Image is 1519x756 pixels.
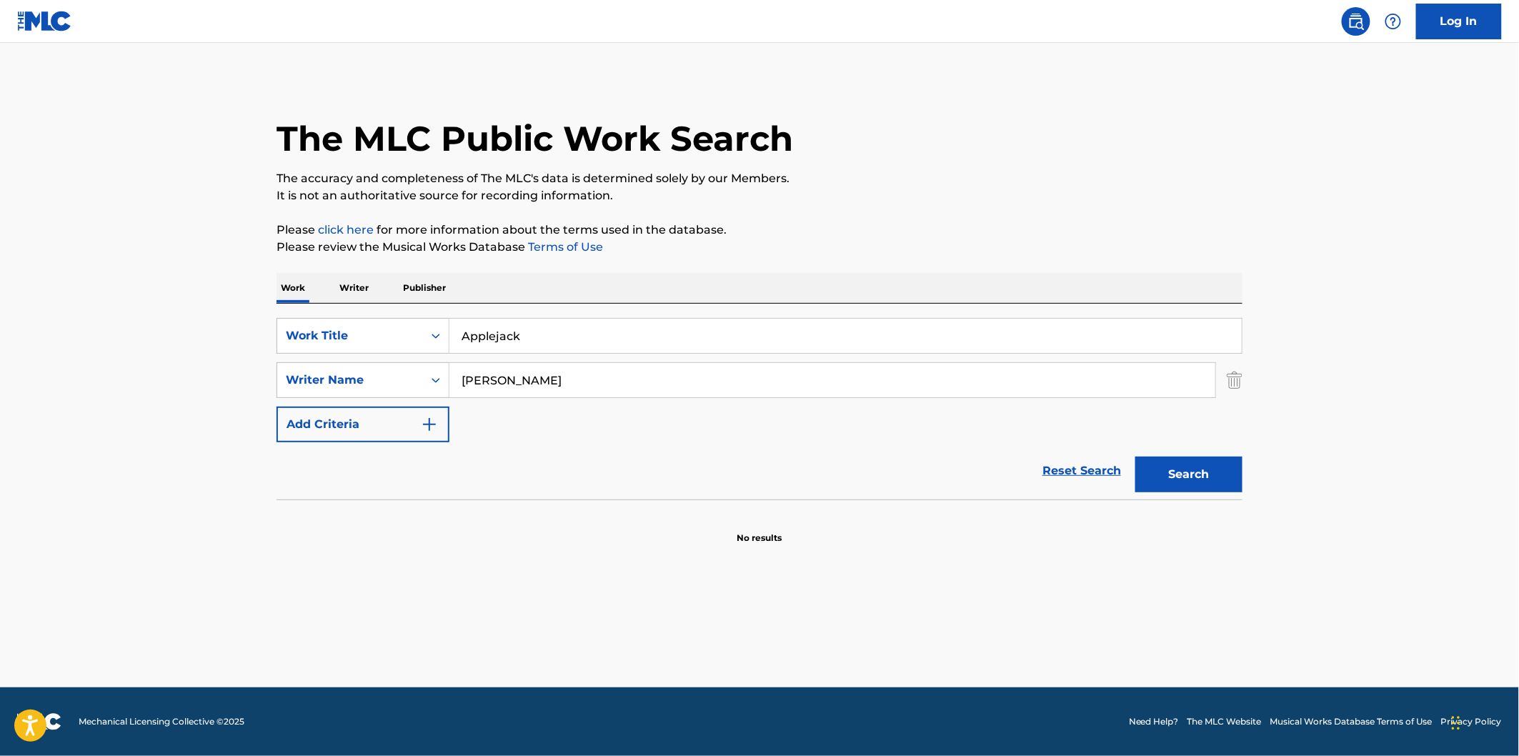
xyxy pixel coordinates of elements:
[277,273,309,303] p: Work
[1416,4,1502,39] a: Log In
[1227,362,1242,398] img: Delete Criterion
[286,372,414,389] div: Writer Name
[737,514,782,544] p: No results
[1187,715,1262,728] a: The MLC Website
[1129,715,1179,728] a: Need Help?
[335,273,373,303] p: Writer
[421,416,438,433] img: 9d2ae6d4665cec9f34b9.svg
[1035,455,1128,487] a: Reset Search
[1385,13,1402,30] img: help
[277,318,1242,499] form: Search Form
[1441,715,1502,728] a: Privacy Policy
[277,239,1242,256] p: Please review the Musical Works Database
[1452,702,1460,745] div: Drag
[17,11,72,31] img: MLC Logo
[79,715,244,728] span: Mechanical Licensing Collective © 2025
[318,223,374,237] a: click here
[277,187,1242,204] p: It is not an authoritative source for recording information.
[1448,687,1519,756] iframe: Chat Widget
[277,117,793,160] h1: The MLC Public Work Search
[1270,715,1433,728] a: Musical Works Database Terms of Use
[1348,13,1365,30] img: search
[1379,7,1408,36] div: Help
[277,407,449,442] button: Add Criteria
[1342,7,1370,36] a: Public Search
[277,222,1242,239] p: Please for more information about the terms used in the database.
[1135,457,1242,492] button: Search
[17,713,61,730] img: logo
[277,170,1242,187] p: The accuracy and completeness of The MLC's data is determined solely by our Members.
[286,327,414,344] div: Work Title
[525,240,603,254] a: Terms of Use
[399,273,450,303] p: Publisher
